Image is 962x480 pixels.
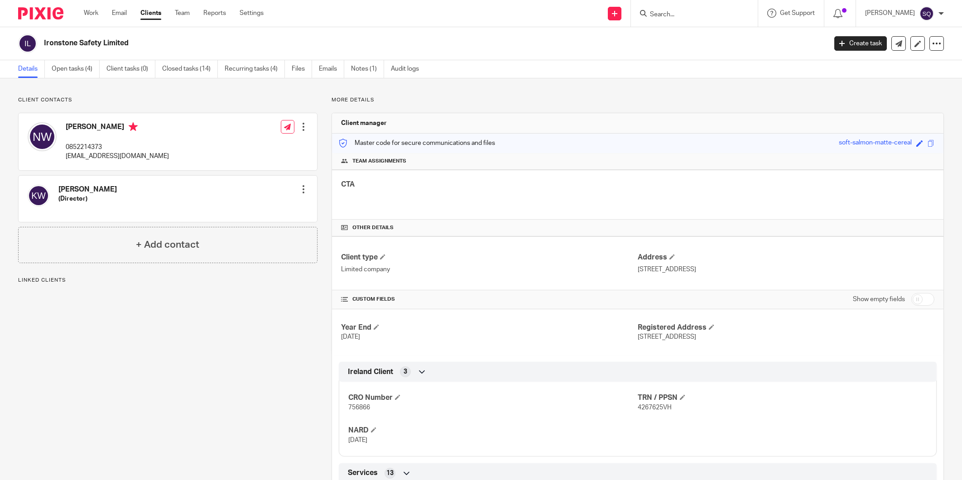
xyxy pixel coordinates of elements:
[928,140,934,147] span: Copy to clipboard
[638,323,934,332] h4: Registered Address
[638,265,934,274] p: [STREET_ADDRESS]
[203,9,226,18] a: Reports
[374,324,379,330] span: Edit Year End
[669,254,675,259] span: Edit Address
[348,437,367,443] span: [DATE]
[919,6,934,21] img: svg%3E
[58,185,117,194] h4: [PERSON_NAME]
[834,36,887,51] a: Create task
[66,122,169,134] h4: [PERSON_NAME]
[853,295,905,304] label: Show empty fields
[84,9,98,18] a: Work
[638,404,672,411] span: 4267625VH
[916,140,923,147] span: Edit code
[680,394,685,400] span: Edit TRN / PPSN
[649,11,731,19] input: Search
[106,60,155,78] a: Client tasks (0)
[162,60,218,78] a: Closed tasks (14)
[18,96,317,104] p: Client contacts
[404,367,407,376] span: 3
[341,296,638,303] h4: CUSTOM FIELDS
[348,367,393,377] span: Ireland Client
[638,334,696,340] span: [STREET_ADDRESS]
[28,185,49,206] img: svg%3E
[18,60,45,78] a: Details
[52,60,100,78] a: Open tasks (4)
[341,181,355,188] span: CTA
[865,9,915,18] p: [PERSON_NAME]
[58,194,117,203] h5: (Director)
[348,404,370,411] span: 756866
[352,158,406,165] span: Team assignments
[240,9,264,18] a: Settings
[18,277,317,284] p: Linked clients
[380,254,385,259] span: Change Client type
[638,393,927,403] h4: TRN / PPSN
[348,393,638,403] h4: CRO Number
[351,60,384,78] a: Notes (1)
[891,36,906,51] a: Send new email
[225,60,285,78] a: Recurring tasks (4)
[780,10,815,16] span: Get Support
[709,324,714,330] span: Edit Registered Address
[910,36,925,51] a: Edit client
[386,469,394,478] span: 13
[66,152,169,161] p: [EMAIL_ADDRESS][DOMAIN_NAME]
[136,238,199,252] h4: + Add contact
[391,60,426,78] a: Audit logs
[638,253,934,262] h4: Address
[352,224,394,231] span: Other details
[175,9,190,18] a: Team
[339,139,495,148] p: Master code for secure communications and files
[348,426,638,435] h4: NARD
[112,9,127,18] a: Email
[292,60,312,78] a: Files
[18,7,63,19] img: Pixie
[341,119,387,128] h3: Client manager
[839,138,912,149] div: soft-salmon-matte-cereal
[348,468,378,478] span: Services
[341,265,638,274] p: Limited company
[44,38,665,48] h2: Ironstone Safety Limited
[319,60,344,78] a: Emails
[28,122,57,151] img: svg%3E
[395,394,400,400] span: Edit CRO Number
[341,334,360,340] span: [DATE]
[341,253,638,262] h4: Client type
[341,323,638,332] h4: Year End
[66,143,169,152] p: 0852214373
[129,122,138,131] i: Primary
[371,427,376,432] span: Edit NARD
[18,34,37,53] img: svg%3E
[140,9,161,18] a: Clients
[332,96,944,104] p: More details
